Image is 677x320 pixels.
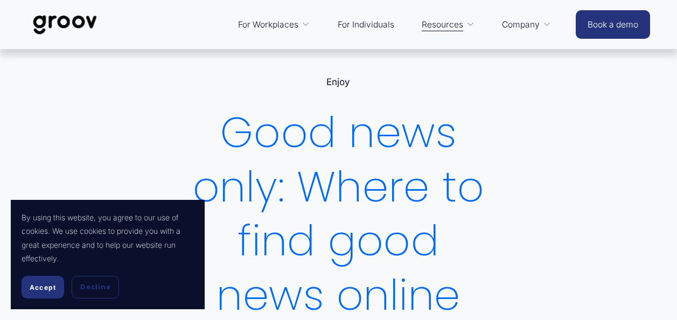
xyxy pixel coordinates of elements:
[27,7,103,43] img: Groov | Workplace Science Platform | Unlock Performance | Drive Results
[22,276,64,298] button: Accept
[332,12,400,38] a: For Individuals
[233,12,315,38] a: folder dropdown
[422,17,463,32] span: Resources
[416,12,480,38] a: folder dropdown
[30,283,56,291] span: Accept
[80,282,110,292] span: Decline
[502,17,540,32] span: Company
[497,12,556,38] a: folder dropdown
[326,76,350,87] a: Enjoy
[238,17,298,32] span: For Workplaces
[72,276,119,298] button: Decline
[22,211,194,265] p: By using this website, you agree to our use of cookies. We use cookies to provide you with a grea...
[576,10,650,39] a: Book a demo
[11,200,205,309] section: Cookie banner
